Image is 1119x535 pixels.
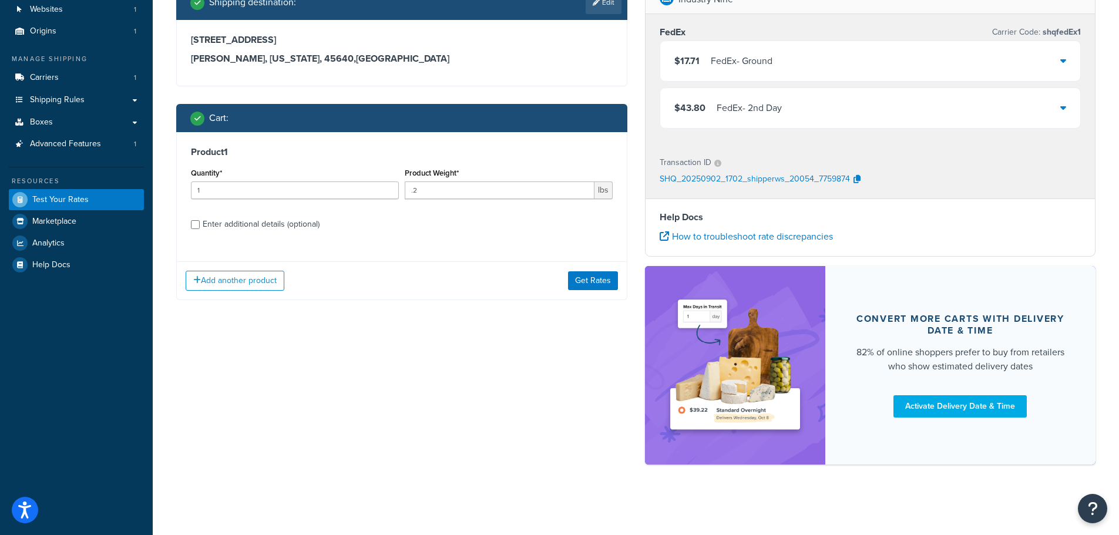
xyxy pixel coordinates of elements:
[660,210,1081,224] h4: Help Docs
[186,271,284,291] button: Add another product
[9,54,144,64] div: Manage Shipping
[405,181,594,199] input: 0.00
[191,34,613,46] h3: [STREET_ADDRESS]
[853,345,1068,374] div: 82% of online shoppers prefer to buy from retailers who show estimated delivery dates
[9,233,144,254] a: Analytics
[30,117,53,127] span: Boxes
[660,230,833,243] a: How to troubleshoot rate discrepancies
[9,133,144,155] a: Advanced Features1
[30,26,56,36] span: Origins
[9,133,144,155] li: Advanced Features
[134,5,136,15] span: 1
[893,395,1027,418] a: Activate Delivery Date & Time
[660,26,685,38] h3: FedEx
[191,181,399,199] input: 0.0
[1040,26,1081,38] span: shqfedEx1
[203,216,320,233] div: Enter additional details (optional)
[9,67,144,89] li: Carriers
[30,5,63,15] span: Websites
[134,73,136,83] span: 1
[32,217,76,227] span: Marketplace
[32,238,65,248] span: Analytics
[1078,494,1107,523] button: Open Resource Center
[32,195,89,205] span: Test Your Rates
[711,53,772,69] div: FedEx - Ground
[30,139,101,149] span: Advanced Features
[191,146,613,158] h3: Product 1
[9,21,144,42] a: Origins1
[9,211,144,232] a: Marketplace
[9,112,144,133] a: Boxes
[717,100,782,116] div: FedEx - 2nd Day
[594,181,613,199] span: lbs
[660,171,850,189] p: SHQ_20250902_1702_shipperws_20054_7759874
[992,24,1081,41] p: Carrier Code:
[134,26,136,36] span: 1
[853,313,1068,337] div: Convert more carts with delivery date & time
[674,54,700,68] span: $17.71
[9,189,144,210] a: Test Your Rates
[9,176,144,186] div: Resources
[209,113,228,123] h2: Cart :
[9,21,144,42] li: Origins
[660,154,711,171] p: Transaction ID
[9,89,144,111] a: Shipping Rules
[663,284,808,447] img: feature-image-ddt-36eae7f7280da8017bfb280eaccd9c446f90b1fe08728e4019434db127062ab4.png
[9,67,144,89] a: Carriers1
[405,169,459,177] label: Product Weight*
[191,220,200,229] input: Enter additional details (optional)
[32,260,70,270] span: Help Docs
[9,254,144,275] a: Help Docs
[568,271,618,290] button: Get Rates
[30,73,59,83] span: Carriers
[191,169,222,177] label: Quantity*
[30,95,85,105] span: Shipping Rules
[134,139,136,149] span: 1
[674,101,705,115] span: $43.80
[191,53,613,65] h3: [PERSON_NAME], [US_STATE], 45640 , [GEOGRAPHIC_DATA]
